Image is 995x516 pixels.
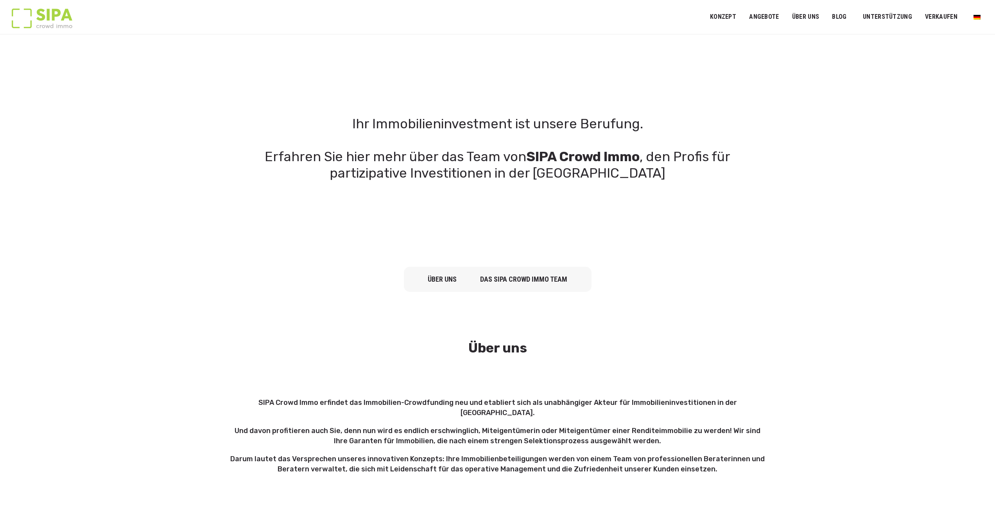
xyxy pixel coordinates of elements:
a: ÜBER UNS [787,8,825,26]
img: Deutsch [973,15,981,20]
a: Wechseln zu [968,9,986,24]
a: Konzept [705,8,741,26]
img: Logo [12,9,72,28]
a: Verkaufen [920,8,963,26]
a: über uns [428,275,457,283]
nav: Primäres Menü [710,7,983,27]
strong: SIPA Crowd Immo [526,149,640,165]
h1: Ihr Immobilieninvestment ist unsere Berufung. Erfahren Sie hier mehr über das Team von , den Prof... [224,116,771,182]
p: Und davon profitieren auch Sie, denn nun wird es endlich erschwinglich, Miteigentümerin oder Mite... [229,426,767,446]
a: Angebote [744,8,784,26]
a: Unterstützung [858,8,917,26]
p: Darum lautet das Versprechen unseres innovativen Konzepts: Ihre Immobilienbeteiligungen werden vo... [229,454,767,474]
strong: Über uns [468,340,527,356]
a: Blog [827,8,852,26]
p: SIPA Crowd Immo erfindet das Immobilien-Crowdfunding neu und etabliert sich als unabhängiger Akte... [229,397,767,418]
a: Das SIPA Crowd Immo Team [480,275,567,283]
